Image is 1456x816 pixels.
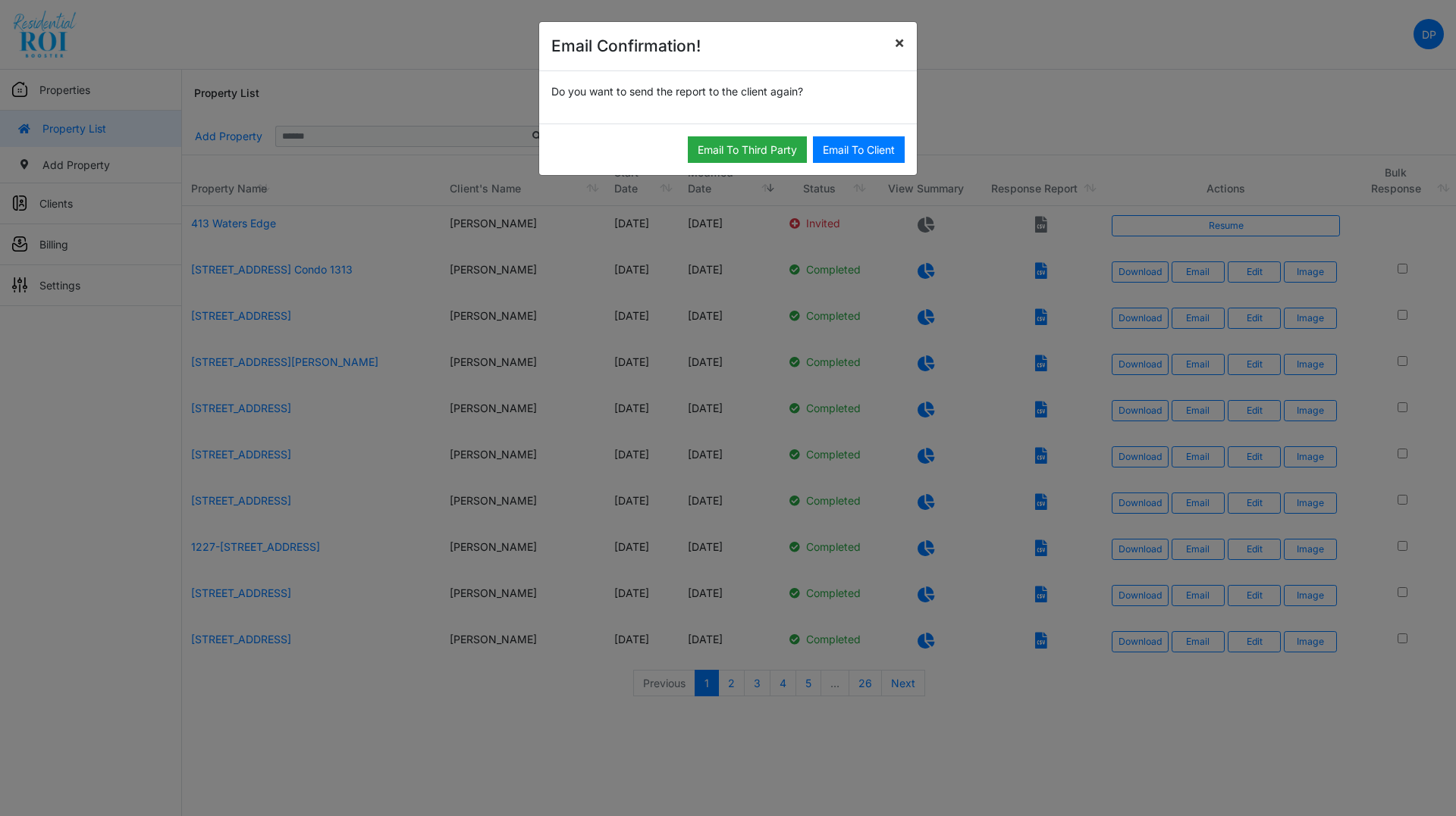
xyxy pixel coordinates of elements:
[882,22,917,62] button: Close
[688,136,807,163] button: Email To Third Party
[551,34,701,58] h4: Email Confirmation!
[813,136,905,163] button: Email To Client
[551,83,905,99] p: Do you want to send the report to the client again?
[894,33,905,52] span: ×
